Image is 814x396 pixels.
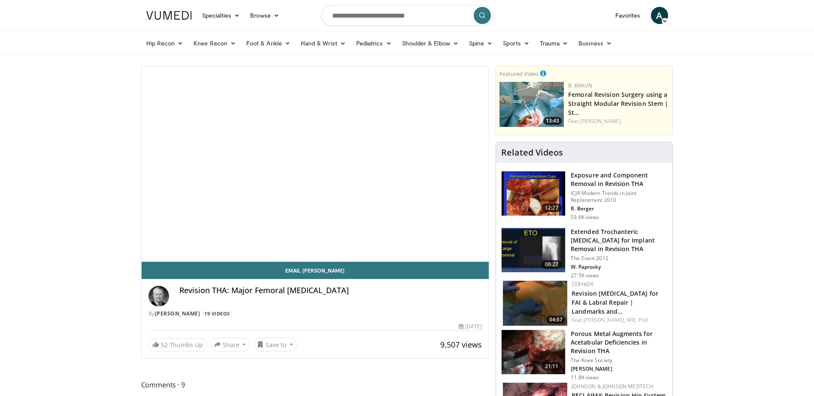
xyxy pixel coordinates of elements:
[148,286,169,306] img: Avatar
[503,281,567,326] img: rQqFhpGihXXoLKSn5hMDoxOjBrOw-uIx_3.150x105_q85_crop-smart_upscale.jpg
[573,35,617,52] a: Business
[499,70,539,78] small: Featured Video
[542,362,562,371] span: 21:11
[502,228,565,273] img: 5SPjETdNCPS-ZANX4xMDoxOmtxOwKG7D.150x105_q85_crop-smart_upscale.jpg
[572,316,666,324] div: Feat.
[501,228,667,279] a: 08:27 Extended Trochanteric [MEDICAL_DATA] for Implant Removal in Revision THA The Event 2012 W. ...
[148,338,207,351] a: 52 Thumbs Up
[202,310,233,318] a: 19 Videos
[568,90,668,117] a: Femoral Revision Surgery using a Straight Modular Revision Stem | St…
[210,338,250,351] button: Share
[535,35,574,52] a: Trauma
[572,281,593,288] a: Stryker
[197,7,245,24] a: Specialties
[568,117,669,125] div: Feat.
[572,383,653,390] a: Johnson & Johnson MedTech
[572,289,658,315] a: Revision [MEDICAL_DATA] for FAI & Labral Repair | Landmarks and…
[503,281,567,326] a: 04:57
[547,316,565,324] span: 04:57
[146,11,192,20] img: VuMedi Logo
[498,35,535,52] a: Sports
[440,339,482,350] span: 9,507 views
[568,82,592,89] a: B. Braun
[188,35,241,52] a: Knee Recon
[571,190,667,204] p: ICJR Modern Trends in Joint Replacement 2010
[464,35,498,52] a: Spine
[321,5,493,26] input: Search topics, interventions
[571,171,667,188] h3: Exposure and Component Removal in Revision THA
[499,82,564,127] img: 4275ad52-8fa6-4779-9598-00e5d5b95857.150x105_q85_crop-smart_upscale.jpg
[571,214,599,221] p: 53.6K views
[501,147,563,158] h4: Related Videos
[161,341,168,349] span: 52
[296,35,351,52] a: Hand & Wrist
[571,374,599,381] p: 11.8K views
[502,330,565,375] img: MBerend_porous_metal_augments_3.png.150x105_q85_crop-smart_upscale.jpg
[501,171,667,221] a: 12:27 Exposure and Component Removal in Revision THA ICJR Modern Trends in Joint Replacement 2010...
[571,255,667,262] p: The Event 2012
[542,204,562,212] span: 12:27
[241,35,296,52] a: Foot & Ankle
[543,117,562,125] span: 13:43
[142,262,489,279] a: Email [PERSON_NAME]
[571,228,667,253] h3: Extended Trochanteric [MEDICAL_DATA] for Implant Removal in Revision THA
[148,310,482,318] div: By
[571,330,667,355] h3: Porous Metal Augments for Acetabular Deficiencies in Revision THA
[501,330,667,381] a: 21:11 Porous Metal Augments for Acetabular Deficiencies in Revision THA The Knee Society [PERSON_...
[571,366,667,372] p: [PERSON_NAME]
[142,66,489,262] video-js: Video Player
[610,7,646,24] a: Favorites
[584,316,648,324] a: [PERSON_NAME], MD, PhD
[141,379,490,390] span: Comments 9
[351,35,397,52] a: Pediatrics
[155,310,200,317] a: [PERSON_NAME]
[502,171,565,216] img: 297848_0003_1.png.150x105_q85_crop-smart_upscale.jpg
[499,82,564,127] a: 13:43
[397,35,464,52] a: Shoulder & Elbow
[571,205,667,212] p: R. Berger
[459,323,482,330] div: [DATE]
[571,357,667,364] p: The Knee Society
[651,7,668,24] a: A
[580,117,621,125] a: [PERSON_NAME]
[253,338,297,351] button: Save to
[179,286,482,295] h4: Revision THA: Major Femoral [MEDICAL_DATA]
[141,35,189,52] a: Hip Recon
[571,272,599,279] p: 27.5K views
[245,7,284,24] a: Browse
[571,264,667,270] p: W. Paprosky
[542,260,562,269] span: 08:27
